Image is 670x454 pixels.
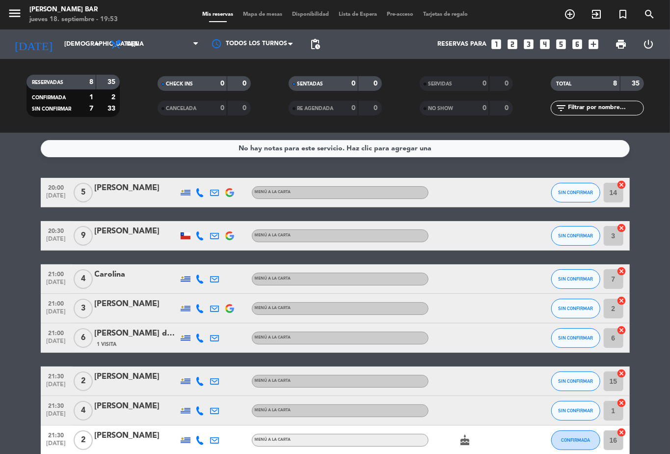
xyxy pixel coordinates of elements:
[44,411,69,422] span: [DATE]
[490,38,503,51] i: looks_one
[617,325,627,335] i: cancel
[643,38,655,50] i: power_settings_new
[95,327,178,340] div: [PERSON_NAME] de San [PERSON_NAME]
[107,105,117,112] strong: 33
[418,12,473,17] span: Tarjetas de regalo
[238,12,287,17] span: Mapa de mesas
[95,298,178,311] div: [PERSON_NAME]
[95,268,178,281] div: Carolina
[95,370,178,383] div: [PERSON_NAME]
[74,371,93,391] span: 2
[558,276,593,282] span: SIN CONFIRMAR
[564,8,576,20] i: add_circle_outline
[438,41,487,48] span: Reservas para
[44,327,69,338] span: 21:00
[459,434,471,446] i: cake
[220,80,224,87] strong: 0
[558,233,593,238] span: SIN CONFIRMAR
[255,408,291,412] span: Menú a la carta
[44,338,69,349] span: [DATE]
[95,429,178,442] div: [PERSON_NAME]
[351,80,355,87] strong: 0
[551,371,600,391] button: SIN CONFIRMAR
[7,6,22,24] button: menu
[558,306,593,311] span: SIN CONFIRMAR
[74,299,93,318] span: 3
[429,82,453,86] span: SERVIDAS
[555,38,568,51] i: looks_5
[558,190,593,195] span: SIN CONFIRMAR
[615,38,627,50] span: print
[89,94,93,101] strong: 1
[74,226,93,246] span: 9
[225,188,234,197] img: google-logo.png
[29,5,118,15] div: [PERSON_NAME] Bar
[588,38,600,51] i: add_box
[539,38,552,51] i: looks_4
[32,107,72,112] span: SIN CONFIRMAR
[351,105,355,112] strong: 0
[225,231,234,240] img: google-logo.png
[44,279,69,290] span: [DATE]
[617,398,627,408] i: cancel
[505,80,510,87] strong: 0
[44,309,69,320] span: [DATE]
[309,38,321,50] span: pending_actions
[44,429,69,440] span: 21:30
[523,38,536,51] i: looks_3
[551,299,600,318] button: SIN CONFIRMAR
[44,399,69,411] span: 21:30
[74,430,93,450] span: 2
[617,266,627,276] i: cancel
[561,437,590,443] span: CONFIRMADA
[334,12,382,17] span: Lista de Espera
[74,401,93,421] span: 4
[107,79,117,85] strong: 35
[551,226,600,246] button: SIN CONFIRMAR
[89,105,93,112] strong: 7
[374,105,379,112] strong: 0
[557,82,572,86] span: TOTAL
[44,370,69,381] span: 21:30
[505,105,510,112] strong: 0
[220,105,224,112] strong: 0
[32,95,66,100] span: CONFIRMADA
[374,80,379,87] strong: 0
[617,8,629,20] i: turned_in_not
[44,381,69,393] span: [DATE]
[242,80,248,87] strong: 0
[44,440,69,452] span: [DATE]
[255,190,291,194] span: Menú a la carta
[643,8,655,20] i: search
[44,268,69,279] span: 21:00
[89,79,93,85] strong: 8
[551,401,600,421] button: SIN CONFIRMAR
[44,181,69,193] span: 20:00
[590,8,602,20] i: exit_to_app
[95,400,178,413] div: [PERSON_NAME]
[551,269,600,289] button: SIN CONFIRMAR
[429,106,454,111] span: NO SHOW
[225,304,234,313] img: google-logo.png
[482,80,486,87] strong: 0
[74,183,93,202] span: 5
[255,233,291,237] span: Menú a la carta
[97,340,117,348] span: 1 Visita
[44,225,69,236] span: 20:30
[507,38,519,51] i: looks_two
[482,105,486,112] strong: 0
[297,106,334,111] span: RE AGENDADA
[567,103,643,113] input: Filtrar por nombre...
[287,12,334,17] span: Disponibilidad
[558,335,593,340] span: SIN CONFIRMAR
[617,369,627,378] i: cancel
[297,82,323,86] span: SENTADAS
[551,430,600,450] button: CONFIRMADA
[255,306,291,310] span: Menú a la carta
[95,182,178,195] div: [PERSON_NAME]
[242,105,248,112] strong: 0
[632,80,642,87] strong: 35
[255,438,291,442] span: Menú a la carta
[617,223,627,233] i: cancel
[255,336,291,340] span: Menú a la carta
